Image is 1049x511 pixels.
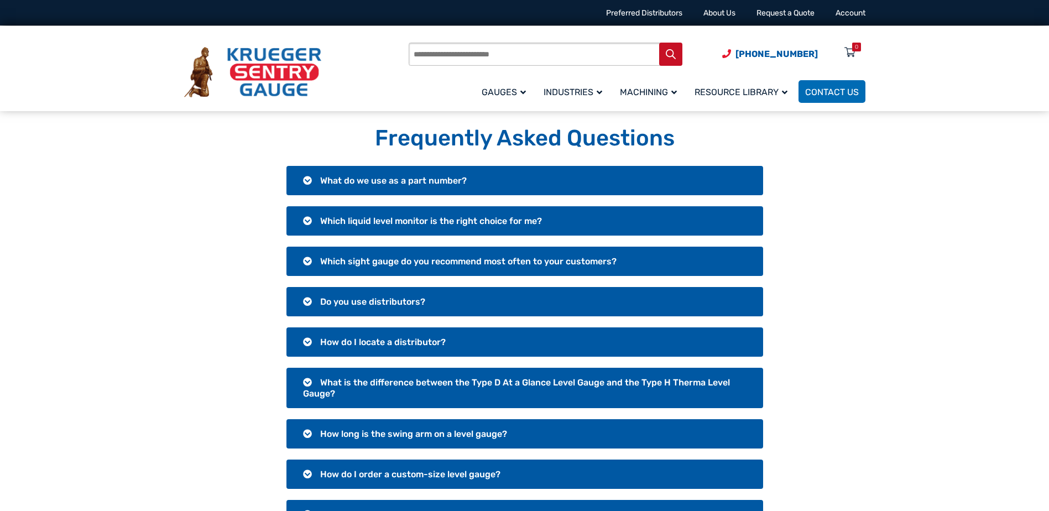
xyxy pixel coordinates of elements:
[320,256,617,267] span: Which sight gauge do you recommend most often to your customers?
[756,8,815,18] a: Request a Quote
[184,124,865,152] h1: Frequently Asked Questions
[799,80,865,103] a: Contact Us
[320,469,500,479] span: How do I order a custom-size level gauge?
[320,175,467,186] span: What do we use as a part number?
[836,8,865,18] a: Account
[475,79,537,105] a: Gauges
[688,79,799,105] a: Resource Library
[482,87,526,97] span: Gauges
[537,79,613,105] a: Industries
[544,87,602,97] span: Industries
[855,43,858,51] div: 0
[695,87,787,97] span: Resource Library
[613,79,688,105] a: Machining
[805,87,859,97] span: Contact Us
[303,377,730,399] span: What is the difference between the Type D At a Glance Level Gauge and the Type H Therma Level Gauge?
[703,8,735,18] a: About Us
[320,429,507,439] span: How long is the swing arm on a level gauge?
[722,47,818,61] a: Phone Number (920) 434-8860
[320,296,425,307] span: Do you use distributors?
[620,87,677,97] span: Machining
[606,8,682,18] a: Preferred Distributors
[320,337,446,347] span: How do I locate a distributor?
[735,49,818,59] span: [PHONE_NUMBER]
[320,216,542,226] span: Which liquid level monitor is the right choice for me?
[184,47,321,98] img: Krueger Sentry Gauge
